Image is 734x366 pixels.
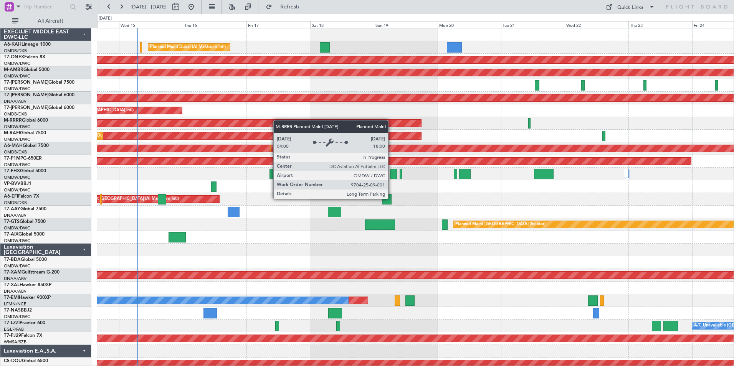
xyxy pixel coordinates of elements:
a: DNAA/ABV [4,213,26,218]
a: T7-XAMGulfstream G-200 [4,270,60,275]
span: T7-AAY [4,207,20,211]
a: OMDB/DXB [4,48,27,54]
div: Wed 22 [565,21,628,28]
a: OMDB/DXB [4,200,27,206]
a: A6-MAHGlobal 7500 [4,143,49,148]
a: OMDW/DWC [4,124,30,130]
a: OMDB/DXB [4,149,27,155]
a: T7-PJ29Falcon 7X [4,333,42,338]
div: Thu 16 [183,21,246,28]
div: Unplanned Maint [GEOGRAPHIC_DATA] (Al Maktoum Intl) [65,193,179,205]
a: T7-AAYGlobal 7500 [4,207,46,211]
span: M-AMBR [4,68,23,72]
span: T7-FHX [4,169,20,173]
button: Refresh [262,1,308,13]
div: Tue 21 [501,21,565,28]
button: Quick Links [602,1,659,13]
span: T7-GTS [4,219,20,224]
a: T7-ONEXFalcon 8X [4,55,45,59]
span: T7-LZZI [4,321,20,325]
span: T7-NAS [4,308,21,313]
div: Wed 15 [119,21,183,28]
span: T7-ONEX [4,55,24,59]
a: OMDW/DWC [4,225,30,231]
a: OMDB/DXB [4,111,27,117]
a: T7-EMIHawker 900XP [4,295,51,300]
a: EGLF/FAB [4,326,24,332]
a: OMDW/DWC [4,73,30,79]
a: T7-P1MPG-650ER [4,156,42,161]
div: [DATE] [99,15,112,22]
div: Sat 18 [310,21,374,28]
div: Fri 17 [246,21,310,28]
a: T7-GTSGlobal 7500 [4,219,46,224]
a: OMDW/DWC [4,137,30,142]
a: WMSA/SZB [4,339,26,345]
span: [DATE] - [DATE] [131,3,167,10]
a: T7-AIXGlobal 5000 [4,232,45,237]
a: M-AMBRGlobal 5000 [4,68,50,72]
span: T7-BDA [4,257,21,262]
span: A6-KAH [4,42,21,47]
a: T7-LZZIPraetor 600 [4,321,45,325]
span: A6-EFI [4,194,18,199]
a: OMDW/DWC [4,61,30,66]
div: Mon 20 [438,21,501,28]
a: DNAA/ABV [4,99,26,104]
a: M-RAFIGlobal 7500 [4,131,46,135]
span: M-RAFI [4,131,20,135]
button: All Aircraft [8,15,83,27]
span: T7-XAM [4,270,21,275]
div: Sun 19 [374,21,438,28]
a: OMDW/DWC [4,238,30,244]
a: T7-BDAGlobal 5000 [4,257,47,262]
span: T7-[PERSON_NAME] [4,80,48,85]
a: A6-EFIFalcon 7X [4,194,39,199]
a: A6-KAHLineage 1000 [4,42,51,47]
span: VP-BVV [4,181,20,186]
a: OMDW/DWC [4,162,30,168]
a: CS-DOUGlobal 6500 [4,359,48,363]
div: Planned Maint Dubai (Al Maktoum Intl) [150,41,226,53]
input: Trip Number [23,1,68,13]
span: T7-[PERSON_NAME] [4,106,48,110]
a: M-RRRRGlobal 6000 [4,118,48,123]
a: OMDW/DWC [4,314,30,320]
a: T7-[PERSON_NAME]Global 7500 [4,80,74,85]
span: T7-EMI [4,295,19,300]
a: T7-XALHawker 850XP [4,283,51,287]
a: OMDW/DWC [4,263,30,269]
span: M-RRRR [4,118,22,123]
a: OMDW/DWC [4,187,30,193]
a: OMDW/DWC [4,175,30,180]
a: T7-[PERSON_NAME]Global 6000 [4,106,74,110]
a: T7-NASBBJ2 [4,308,32,313]
span: T7-P1MP [4,156,23,161]
span: CS-DOU [4,359,22,363]
div: Planned Maint [GEOGRAPHIC_DATA] (Seletar) [455,219,546,230]
span: T7-PJ29 [4,333,21,338]
div: Quick Links [617,4,643,12]
span: T7-[PERSON_NAME] [4,93,48,97]
span: T7-XAL [4,283,20,287]
div: Thu 23 [628,21,692,28]
a: VP-BVVBBJ1 [4,181,31,186]
span: T7-AIX [4,232,18,237]
a: T7-FHXGlobal 5000 [4,169,46,173]
a: OMDW/DWC [4,86,30,92]
a: LFMN/NCE [4,301,26,307]
span: All Aircraft [20,18,81,24]
span: Refresh [274,4,306,10]
a: DNAA/ABV [4,276,26,282]
span: A6-MAH [4,143,23,148]
a: T7-[PERSON_NAME]Global 6000 [4,93,74,97]
a: DNAA/ABV [4,289,26,294]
